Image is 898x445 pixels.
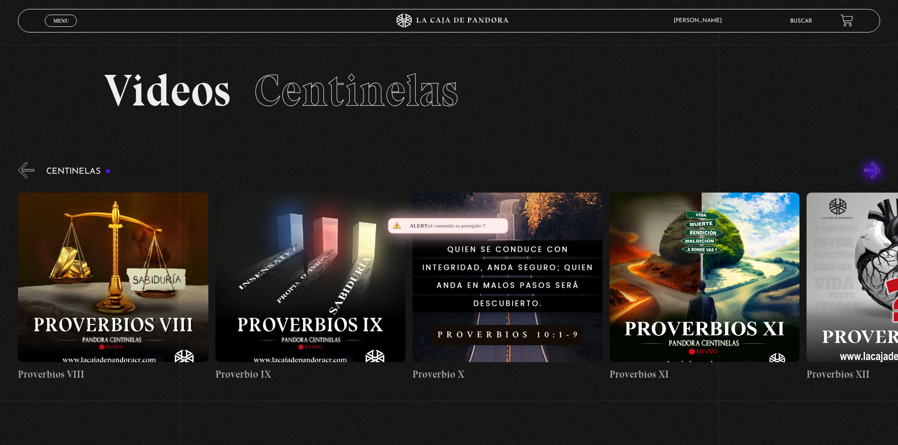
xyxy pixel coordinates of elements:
[412,367,602,382] h4: Proverbio X
[610,367,799,382] h4: Proverbios XI
[215,367,405,382] h4: Proverbio IX
[669,18,731,24] span: [PERSON_NAME]
[18,162,34,178] button: Previous
[254,64,458,117] span: Centinelas
[790,18,812,24] a: Buscar
[50,26,72,32] span: Cerrar
[864,162,881,178] button: Next
[53,18,69,24] span: Menu
[388,218,508,234] div: el contenido es protegido !!
[215,186,405,389] a: Proverbio IX
[104,68,794,113] h2: Videos
[412,186,602,389] a: Proverbio X
[18,367,208,382] h4: Proverbios VIII
[18,186,208,389] a: Proverbios VIII
[840,14,853,27] a: View your shopping cart
[410,223,428,228] span: Alert:
[610,186,799,389] a: Proverbios XI
[46,167,111,176] h3: Centinelas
